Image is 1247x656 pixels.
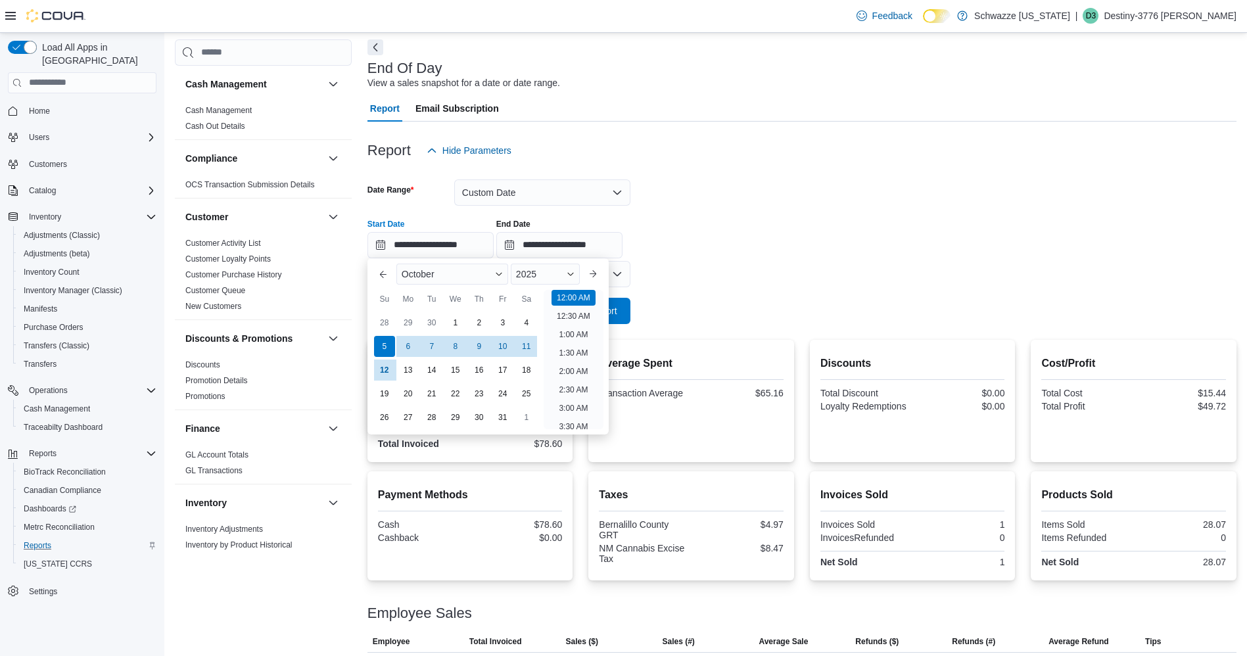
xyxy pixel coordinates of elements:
[915,519,1004,530] div: 1
[378,532,467,543] div: Cashback
[185,540,293,550] span: Inventory by Product Historical
[1041,401,1131,411] div: Total Profit
[398,360,419,381] div: day-13
[26,9,85,22] img: Cova
[185,450,248,460] span: GL Account Totals
[185,360,220,370] span: Discounts
[599,388,688,398] div: Transaction Average
[445,312,466,333] div: day-1
[553,327,593,342] li: 1:00 AM
[185,152,323,165] button: Compliance
[820,532,910,543] div: InvoicesRefunded
[13,555,162,573] button: [US_STATE] CCRS
[185,332,293,345] h3: Discounts & Promotions
[18,264,156,280] span: Inventory Count
[8,96,156,635] nav: Complex example
[1137,388,1226,398] div: $15.44
[24,267,80,277] span: Inventory Count
[185,121,245,131] span: Cash Out Details
[185,422,220,435] h3: Finance
[915,557,1004,567] div: 1
[185,286,245,295] a: Customer Queue
[492,407,513,428] div: day-31
[374,383,395,404] div: day-19
[402,269,435,279] span: October
[18,401,156,417] span: Cash Management
[398,289,419,310] div: Mo
[923,23,924,24] span: Dark Mode
[367,76,560,90] div: View a sales snapshot for a date or date range.
[469,312,490,333] div: day-2
[24,156,156,172] span: Customers
[18,538,156,553] span: Reports
[185,302,241,311] a: New Customers
[18,464,156,480] span: BioTrack Reconciliation
[29,212,61,222] span: Inventory
[398,312,419,333] div: day-29
[3,154,162,174] button: Customers
[18,482,156,498] span: Canadian Compliance
[24,404,90,414] span: Cash Management
[3,444,162,463] button: Reports
[18,519,100,535] a: Metrc Reconciliation
[24,522,95,532] span: Metrc Reconciliation
[3,181,162,200] button: Catalog
[175,447,352,484] div: Finance
[24,156,72,172] a: Customers
[18,319,89,335] a: Purchase Orders
[185,524,263,534] span: Inventory Adjustments
[185,360,220,369] a: Discounts
[18,556,97,572] a: [US_STATE] CCRS
[398,407,419,428] div: day-27
[373,264,394,285] button: Previous Month
[24,584,62,599] a: Settings
[18,356,156,372] span: Transfers
[185,496,323,509] button: Inventory
[370,95,400,122] span: Report
[18,401,95,417] a: Cash Management
[24,322,83,333] span: Purchase Orders
[18,556,156,572] span: Washington CCRS
[378,519,467,530] div: Cash
[18,338,95,354] a: Transfers (Classic)
[599,487,784,503] h2: Taxes
[175,357,352,410] div: Discounts & Promotions
[18,227,156,243] span: Adjustments (Classic)
[18,264,85,280] a: Inventory Count
[694,388,784,398] div: $65.16
[442,144,511,157] span: Hide Parameters
[923,9,951,23] input: Dark Mode
[3,128,162,147] button: Users
[325,151,341,166] button: Compliance
[492,336,513,357] div: day-10
[24,446,62,461] button: Reports
[24,467,106,477] span: BioTrack Reconciliation
[24,340,89,351] span: Transfers (Classic)
[185,105,252,116] span: Cash Management
[421,360,442,381] div: day-14
[24,209,156,225] span: Inventory
[185,210,228,223] h3: Customer
[469,289,490,310] div: Th
[175,103,352,139] div: Cash Management
[552,308,596,324] li: 12:30 AM
[18,538,57,553] a: Reports
[29,106,50,116] span: Home
[185,555,268,566] span: Inventory Count Details
[13,400,162,418] button: Cash Management
[553,419,593,434] li: 3:30 AM
[516,269,536,279] span: 2025
[29,448,57,459] span: Reports
[185,392,225,401] a: Promotions
[445,289,466,310] div: We
[374,336,395,357] div: day-5
[18,419,108,435] a: Traceabilty Dashboard
[553,363,593,379] li: 2:00 AM
[1137,401,1226,411] div: $49.72
[24,129,156,145] span: Users
[566,636,598,647] span: Sales ($)
[175,235,352,319] div: Customer
[1041,532,1131,543] div: Items Refunded
[1137,557,1226,567] div: 28.07
[18,464,111,480] a: BioTrack Reconciliation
